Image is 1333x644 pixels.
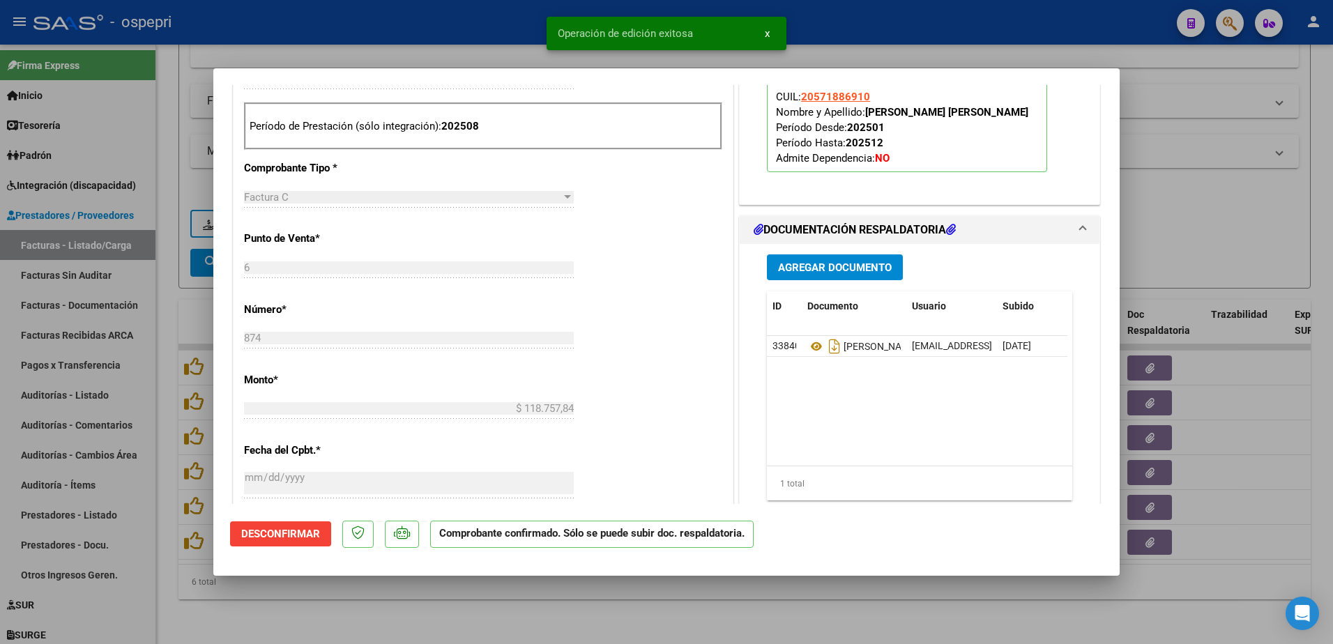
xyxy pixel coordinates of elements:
[230,521,331,546] button: Desconfirmar
[807,341,918,352] span: [PERSON_NAME]
[767,254,903,280] button: Agregar Documento
[1003,300,1034,312] span: Subido
[772,300,782,312] span: ID
[767,466,1072,501] div: 1 total
[430,521,754,548] p: Comprobante confirmado. Sólo se puede subir doc. respaldatoria.
[1286,597,1319,630] div: Open Intercom Messenger
[241,528,320,540] span: Desconfirmar
[250,118,717,135] p: Período de Prestación (sólo integración):
[846,137,883,149] strong: 202512
[441,120,479,132] strong: 202508
[997,291,1067,321] datatable-header-cell: Subido
[906,291,997,321] datatable-header-cell: Usuario
[244,443,388,459] p: Fecha del Cpbt.
[767,291,802,321] datatable-header-cell: ID
[765,27,770,40] span: x
[558,26,693,40] span: Operación de edición exitosa
[772,340,800,351] span: 33840
[1067,291,1136,321] datatable-header-cell: Acción
[847,121,885,134] strong: 202501
[740,216,1099,244] mat-expansion-panel-header: DOCUMENTACIÓN RESPALDATORIA
[865,106,1028,118] strong: [PERSON_NAME] [PERSON_NAME]
[740,244,1099,533] div: DOCUMENTACIÓN RESPALDATORIA
[912,300,946,312] span: Usuario
[244,160,388,176] p: Comprobante Tipo *
[754,222,956,238] h1: DOCUMENTACIÓN RESPALDATORIA
[1003,340,1031,351] span: [DATE]
[825,335,844,358] i: Descargar documento
[244,191,289,204] span: Factura C
[244,231,388,247] p: Punto de Venta
[778,261,892,274] span: Agregar Documento
[776,91,1028,164] span: CUIL: Nombre y Apellido: Período Desde: Período Hasta: Admite Dependencia:
[244,372,388,388] p: Monto
[244,302,388,318] p: Número
[807,300,858,312] span: Documento
[912,340,1148,351] span: [EMAIL_ADDRESS][DOMAIN_NAME] - [PERSON_NAME]
[875,152,890,164] strong: NO
[767,38,1047,172] p: Legajo preaprobado para Período de Prestación:
[801,91,870,103] span: 20571886910
[802,291,906,321] datatable-header-cell: Documento
[754,21,781,46] button: x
